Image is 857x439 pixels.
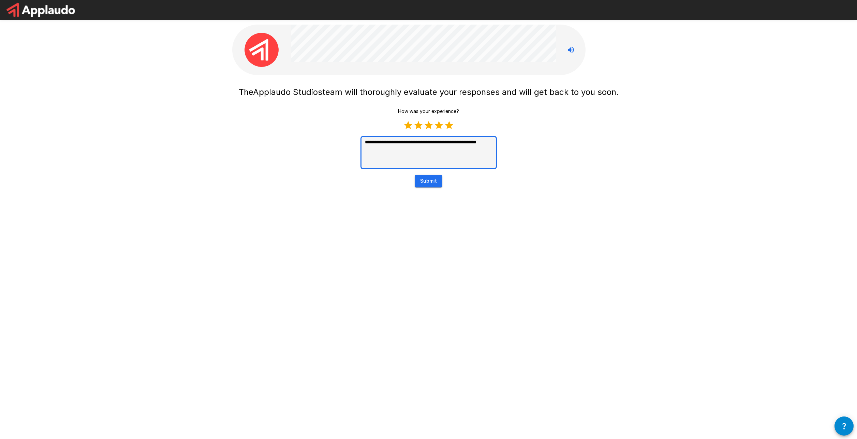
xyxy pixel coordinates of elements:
button: Stop reading questions aloud [564,43,578,57]
span: The [239,87,253,97]
p: How was your experience? [398,108,459,115]
img: applaudo_avatar.png [245,33,279,67]
span: team will thoroughly evaluate your responses and will get back to you soon. [322,87,619,97]
span: Applaudo Studios [253,87,322,97]
button: Submit [415,175,442,187]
